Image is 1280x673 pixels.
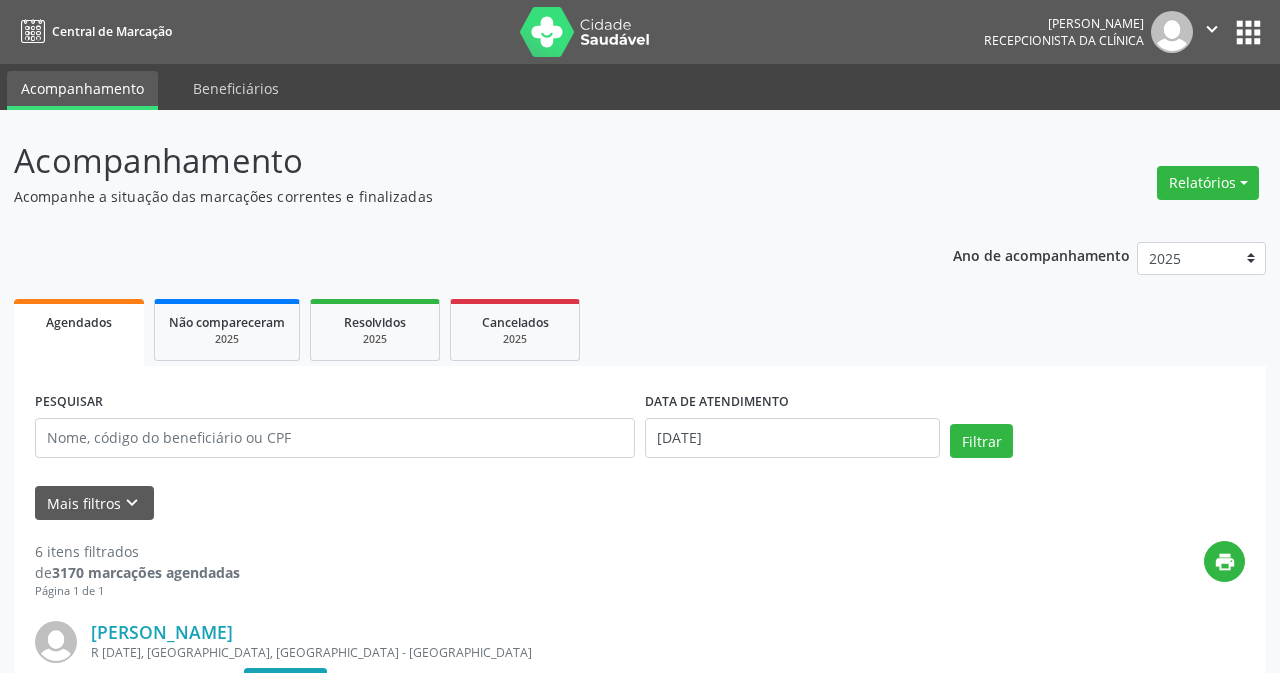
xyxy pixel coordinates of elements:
button: apps [1231,15,1266,50]
button: Filtrar [950,424,1013,458]
button:  [1193,11,1231,53]
strong: 3170 marcações agendadas [52,563,240,582]
div: 2025 [465,332,565,347]
span: Não compareceram [169,314,285,331]
span: Recepcionista da clínica [984,32,1144,49]
label: PESQUISAR [35,387,103,418]
img: img [35,621,77,663]
span: Resolvidos [344,314,406,331]
a: Beneficiários [179,71,293,106]
span: Agendados [46,314,112,331]
input: Nome, código do beneficiário ou CPF [35,418,635,458]
i: keyboard_arrow_down [121,492,143,514]
span: Central de Marcação [52,23,172,40]
button: Mais filtroskeyboard_arrow_down [35,486,154,521]
i: print [1214,551,1236,573]
a: Central de Marcação [14,15,172,48]
div: 6 itens filtrados [35,541,240,562]
div: Página 1 de 1 [35,583,240,600]
span: Cancelados [482,314,549,331]
button: Relatórios [1157,166,1259,200]
button: print [1204,541,1245,582]
p: Acompanhe a situação das marcações correntes e finalizadas [14,186,890,207]
div: 2025 [169,332,285,347]
div: de [35,562,240,583]
a: [PERSON_NAME] [91,621,233,643]
input: Selecione um intervalo [645,418,940,458]
img: img [1151,11,1193,53]
i:  [1201,18,1223,40]
label: DATA DE ATENDIMENTO [645,387,789,418]
div: R [DATE], [GEOGRAPHIC_DATA], [GEOGRAPHIC_DATA] - [GEOGRAPHIC_DATA] [91,644,945,661]
p: Acompanhamento [14,136,890,186]
div: [PERSON_NAME] [984,15,1144,32]
p: Ano de acompanhamento [953,242,1130,267]
div: 2025 [325,332,425,347]
a: Acompanhamento [7,71,158,110]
